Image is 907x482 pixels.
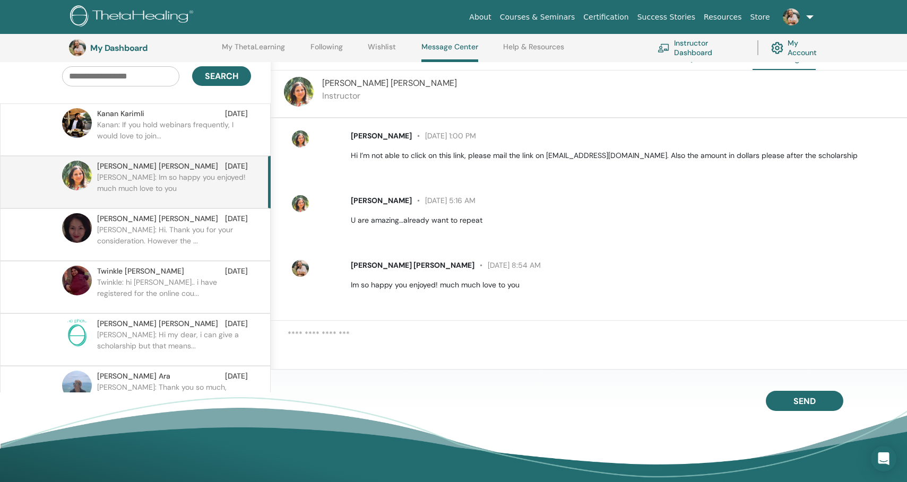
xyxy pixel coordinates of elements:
[474,260,541,270] span: [DATE] 8:54 AM
[793,396,816,407] span: Send
[97,329,251,361] p: [PERSON_NAME]: Hi my dear, i can give a scholarship but that means...
[97,371,170,382] span: [PERSON_NAME] Ara
[292,260,309,277] img: default.jpg
[225,266,248,277] span: [DATE]
[351,279,895,291] p: Im so happy you enjoyed! much much love to you
[97,318,218,329] span: [PERSON_NAME] [PERSON_NAME]
[773,54,807,64] span: Messages
[225,213,248,224] span: [DATE]
[225,318,248,329] span: [DATE]
[225,108,248,119] span: [DATE]
[746,7,774,27] a: Store
[322,77,457,89] span: [PERSON_NAME] [PERSON_NAME]
[579,7,633,27] a: Certification
[62,318,92,348] img: no-photo.png
[766,391,843,411] button: Send
[871,446,896,471] div: Open Intercom Messenger
[292,195,309,212] img: default.jpg
[97,266,184,277] span: Twinkle [PERSON_NAME]
[97,224,251,256] p: [PERSON_NAME]: Hi. Thank you for your consideration. However the ...
[771,39,783,57] img: cog.svg
[62,213,92,243] img: default.jpg
[97,382,251,414] p: [PERSON_NAME]: Thank you so much, [PERSON_NAME]! Love and gratitude. Ka...
[90,43,196,53] h3: My Dashboard
[310,42,343,59] a: Following
[225,371,248,382] span: [DATE]
[351,150,895,161] p: Hi I’m not able to click on this link, please mail the link on [EMAIL_ADDRESS][DOMAIN_NAME]. Also...
[225,161,248,172] span: [DATE]
[783,8,800,25] img: default.jpg
[62,108,92,138] img: default.jpg
[412,196,476,205] span: [DATE] 5:16 AM
[633,7,699,27] a: Success Stories
[192,66,251,86] button: Search
[771,36,827,59] a: My Account
[658,43,670,52] img: chalkboard-teacher.svg
[97,108,144,119] span: Kanan Karimli
[368,42,396,59] a: Wishlist
[503,42,564,59] a: Help & Resources
[658,36,745,59] a: Instructor Dashboard
[70,5,197,29] img: logo.png
[62,266,92,295] img: default.jpg
[97,119,251,151] p: Kanan: If you hold webinars frequently, I would love to join...
[222,42,285,59] a: My ThetaLearning
[496,7,580,27] a: Courses & Seminars
[205,71,238,82] span: Search
[699,54,744,64] a: Notifications
[62,161,92,190] img: default.jpg
[351,131,412,141] span: [PERSON_NAME]
[465,7,495,27] a: About
[351,196,412,205] span: [PERSON_NAME]
[351,260,474,270] span: [PERSON_NAME] [PERSON_NAME]
[284,77,314,107] img: default.jpg
[97,277,251,309] p: Twinkle: hi [PERSON_NAME].. i have registered for the online cou...
[97,172,251,204] p: [PERSON_NAME]: Im so happy you enjoyed! much much love to you
[322,90,457,102] p: Instructor
[62,371,92,400] img: default.jpg
[292,130,309,147] img: default.jpg
[412,131,476,141] span: [DATE] 1:00 PM
[97,213,218,224] span: [PERSON_NAME] [PERSON_NAME]
[97,161,218,172] span: [PERSON_NAME] [PERSON_NAME]
[69,39,86,56] img: default.jpg
[421,42,478,62] a: Message Center
[351,215,895,226] p: U are amazing…already want to repeat
[699,7,746,27] a: Resources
